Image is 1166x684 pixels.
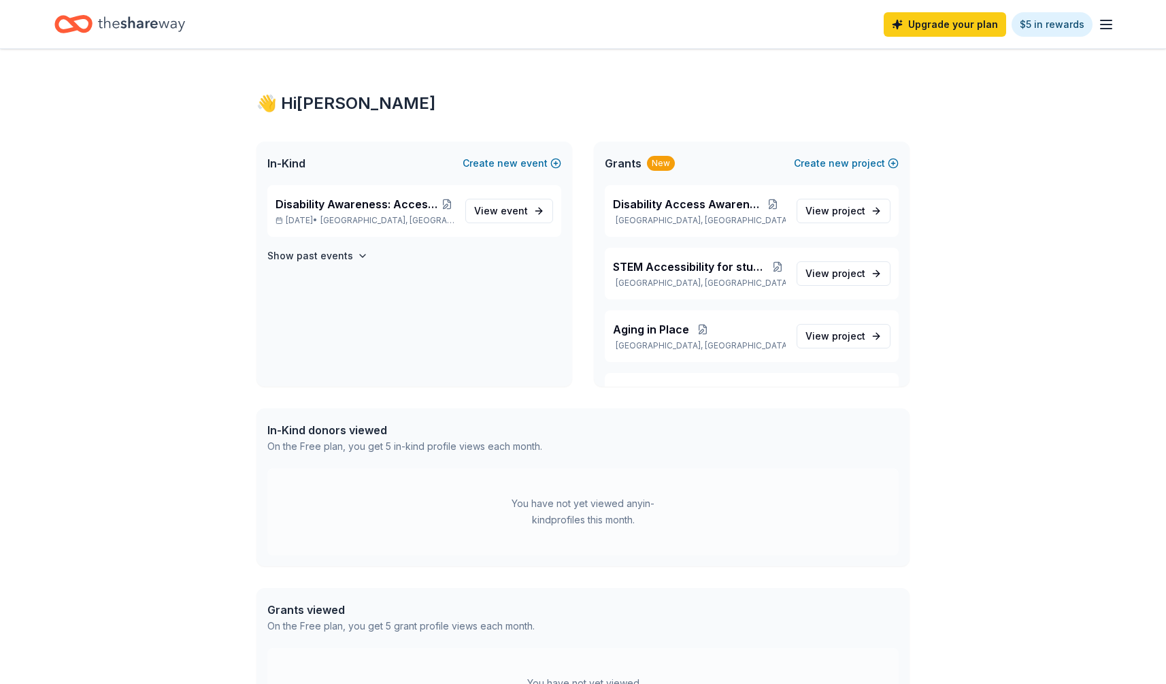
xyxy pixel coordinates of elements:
[256,93,910,114] div: 👋 Hi [PERSON_NAME]
[605,155,642,172] span: Grants
[805,265,865,282] span: View
[613,278,786,289] p: [GEOGRAPHIC_DATA], [GEOGRAPHIC_DATA]
[267,618,535,634] div: On the Free plan, you get 5 grant profile views each month.
[647,156,675,171] div: New
[613,340,786,351] p: [GEOGRAPHIC_DATA], [GEOGRAPHIC_DATA]
[501,205,528,216] span: event
[465,199,553,223] a: View event
[267,155,305,172] span: In-Kind
[497,155,518,172] span: new
[805,328,865,344] span: View
[797,261,890,286] a: View project
[267,438,542,455] div: On the Free plan, you get 5 in-kind profile views each month.
[797,324,890,348] a: View project
[613,259,769,275] span: STEM Accessibility for students with disabilities
[320,215,454,226] span: [GEOGRAPHIC_DATA], [GEOGRAPHIC_DATA]
[613,215,786,226] p: [GEOGRAPHIC_DATA], [GEOGRAPHIC_DATA]
[613,321,689,338] span: Aging in Place
[267,602,535,618] div: Grants viewed
[797,199,890,223] a: View project
[613,384,716,400] span: Accessible Gaming
[267,248,368,264] button: Show past events
[267,422,542,438] div: In-Kind donors viewed
[829,155,849,172] span: new
[832,330,865,342] span: project
[832,267,865,279] span: project
[54,8,185,40] a: Home
[805,203,865,219] span: View
[498,495,668,528] div: You have not yet viewed any in-kind profiles this month.
[794,155,899,172] button: Createnewproject
[1012,12,1093,37] a: $5 in rewards
[884,12,1006,37] a: Upgrade your plan
[474,203,528,219] span: View
[613,196,760,212] span: Disability Access Awareness
[463,155,561,172] button: Createnewevent
[276,196,439,212] span: Disability Awareness: Accessibility needs assessments.
[832,205,865,216] span: project
[276,215,454,226] p: [DATE] •
[267,248,353,264] h4: Show past events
